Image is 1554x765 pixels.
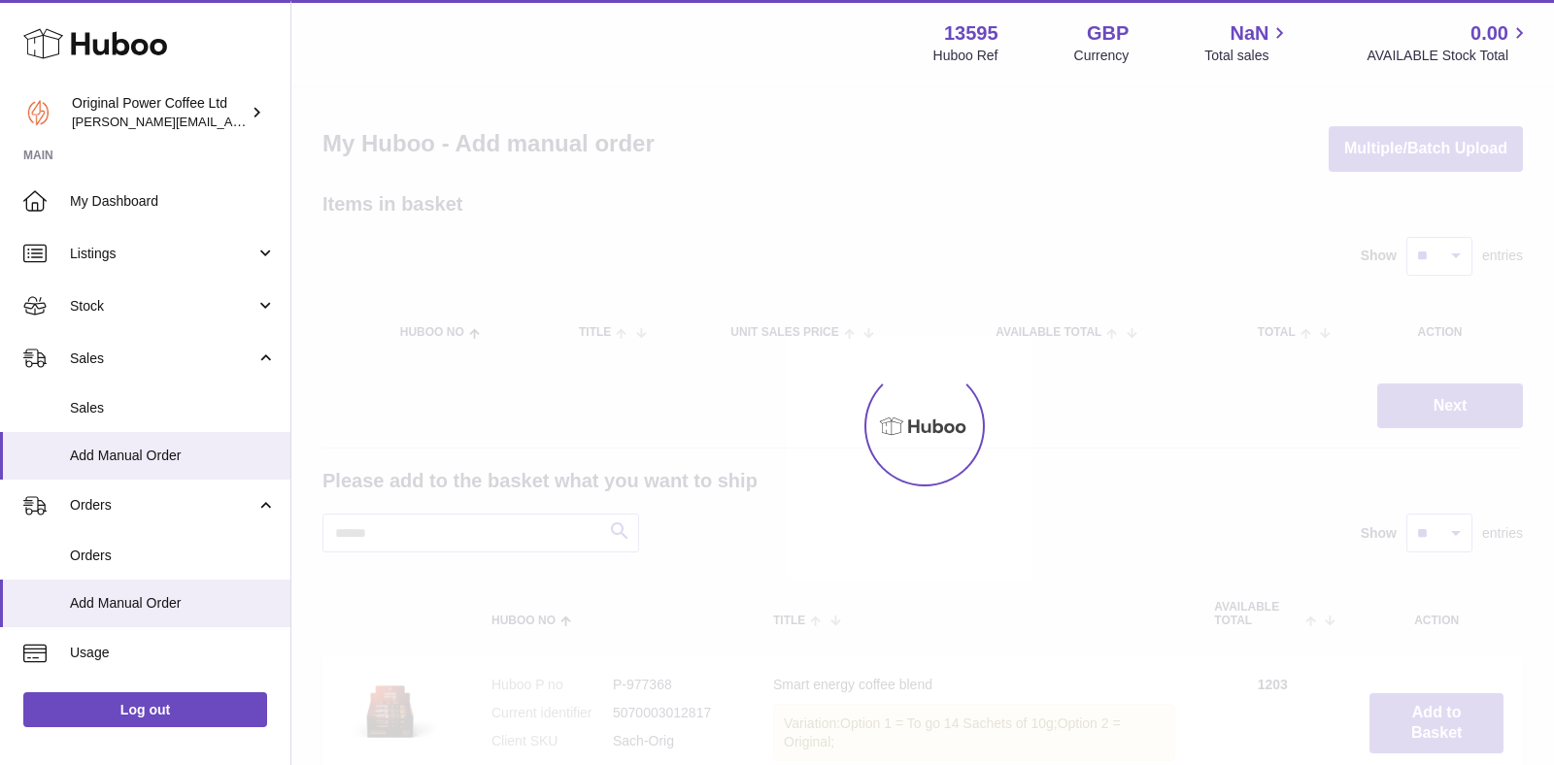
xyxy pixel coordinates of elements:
[23,692,267,727] a: Log out
[1204,20,1291,65] a: NaN Total sales
[1367,20,1531,65] a: 0.00 AVAILABLE Stock Total
[1204,47,1291,65] span: Total sales
[70,297,255,316] span: Stock
[70,447,276,465] span: Add Manual Order
[70,644,276,662] span: Usage
[1367,47,1531,65] span: AVAILABLE Stock Total
[1470,20,1508,47] span: 0.00
[23,98,52,127] img: aline@drinkpowercoffee.com
[70,349,255,368] span: Sales
[72,94,247,131] div: Original Power Coffee Ltd
[70,547,276,565] span: Orders
[70,594,276,613] span: Add Manual Order
[70,192,276,211] span: My Dashboard
[72,114,389,129] span: [PERSON_NAME][EMAIL_ADDRESS][DOMAIN_NAME]
[1074,47,1130,65] div: Currency
[1087,20,1129,47] strong: GBP
[70,399,276,417] span: Sales
[944,20,998,47] strong: 13595
[70,245,255,263] span: Listings
[1230,20,1268,47] span: NaN
[933,47,998,65] div: Huboo Ref
[70,496,255,515] span: Orders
